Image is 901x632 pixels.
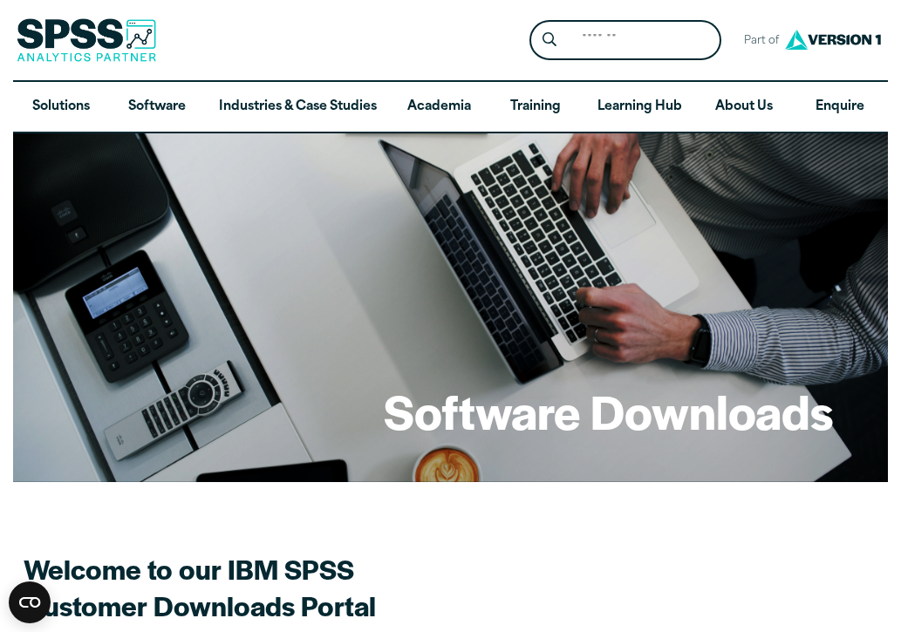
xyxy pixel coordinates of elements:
a: Training [488,82,584,133]
img: Version1 Logo [781,24,885,56]
nav: Desktop version of site main menu [13,82,888,133]
img: SPSS Analytics Partner [17,18,156,62]
h1: Software Downloads [384,379,834,442]
a: Industries & Case Studies [205,82,391,133]
a: Solutions [13,82,109,133]
a: Academia [391,82,487,133]
svg: Search magnifying glass icon [543,32,556,47]
button: Open CMP widget [9,581,51,623]
a: Software [109,82,205,133]
h2: Welcome to our IBM SPSS Customer Downloads Portal [24,551,634,624]
a: Enquire [792,82,888,133]
button: Search magnifying glass icon [534,24,566,57]
a: About Us [696,82,792,133]
a: Learning Hub [584,82,696,133]
span: Part of [735,29,782,54]
form: Site Header Search Form [529,20,721,61]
